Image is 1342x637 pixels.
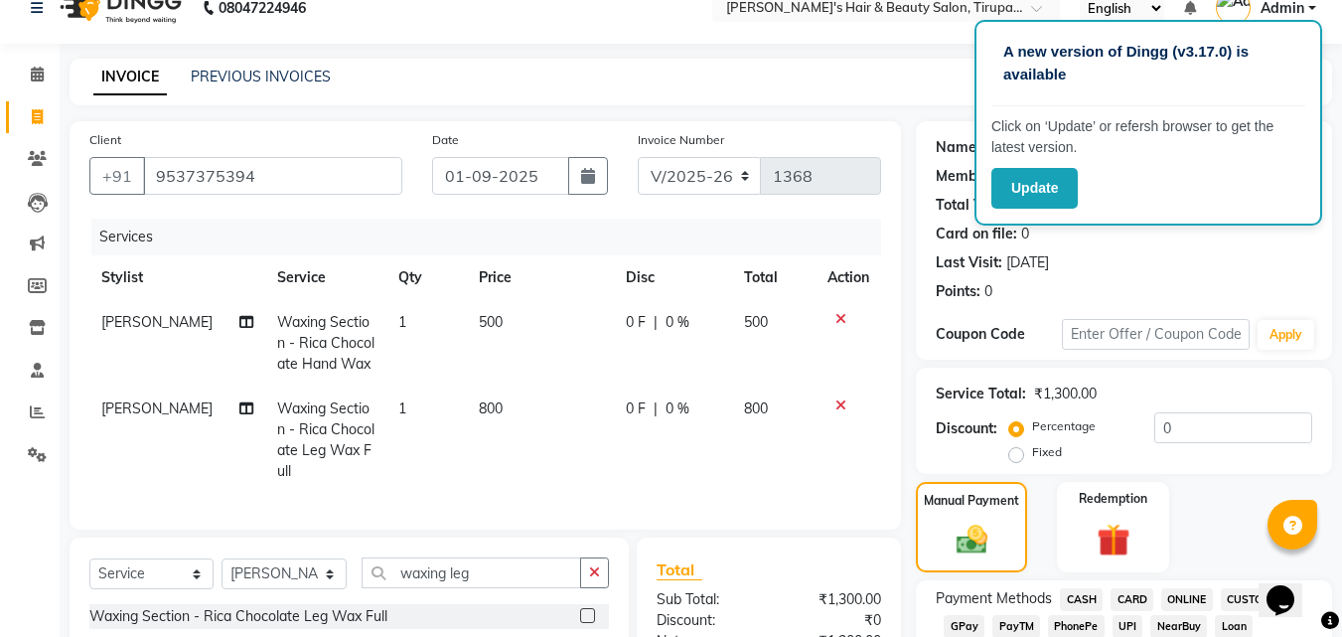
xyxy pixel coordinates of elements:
[626,398,646,419] span: 0 F
[991,168,1078,209] button: Update
[744,313,768,331] span: 500
[744,399,768,417] span: 800
[614,255,732,300] th: Disc
[1087,520,1140,560] img: _gift.svg
[642,589,769,610] div: Sub Total:
[816,255,881,300] th: Action
[398,313,406,331] span: 1
[936,252,1002,273] div: Last Visit:
[432,131,459,149] label: Date
[654,312,658,333] span: |
[265,255,386,300] th: Service
[277,399,374,480] span: Waxing Section - Rica Chocolate Leg Wax Full
[1111,588,1153,611] span: CARD
[143,157,402,195] input: Search by Name/Mobile/Email/Code
[191,68,331,85] a: PREVIOUS INVOICES
[666,312,689,333] span: 0 %
[936,137,980,158] div: Name:
[936,384,1026,404] div: Service Total:
[936,324,1061,345] div: Coupon Code
[769,589,896,610] div: ₹1,300.00
[1003,41,1293,85] p: A new version of Dingg (v3.17.0) is available
[936,418,997,439] div: Discount:
[666,398,689,419] span: 0 %
[1161,588,1213,611] span: ONLINE
[386,255,467,300] th: Qty
[1006,252,1049,273] div: [DATE]
[936,224,1017,244] div: Card on file:
[936,281,980,302] div: Points:
[479,399,503,417] span: 800
[101,313,213,331] span: [PERSON_NAME]
[362,557,581,588] input: Search or Scan
[1079,490,1147,508] label: Redemption
[1021,224,1029,244] div: 0
[1062,319,1250,350] input: Enter Offer / Coupon Code
[936,166,1312,187] div: No Active Membership
[936,588,1052,609] span: Payment Methods
[89,157,145,195] button: +91
[769,610,896,631] div: ₹0
[991,116,1305,158] p: Click on ‘Update’ or refersh browser to get the latest version.
[1034,384,1097,404] div: ₹1,300.00
[398,399,406,417] span: 1
[1259,557,1322,617] iframe: chat widget
[1221,588,1278,611] span: CUSTOM
[657,559,702,580] span: Total
[626,312,646,333] span: 0 F
[936,195,1014,216] div: Total Visits:
[1032,417,1096,435] label: Percentage
[91,219,896,255] div: Services
[947,522,997,557] img: _cash.svg
[479,313,503,331] span: 500
[984,281,992,302] div: 0
[101,399,213,417] span: [PERSON_NAME]
[277,313,374,373] span: Waxing Section - Rica Chocolate Hand Wax
[642,610,769,631] div: Discount:
[638,131,724,149] label: Invoice Number
[89,255,265,300] th: Stylist
[654,398,658,419] span: |
[1258,320,1314,350] button: Apply
[1060,588,1103,611] span: CASH
[1032,443,1062,461] label: Fixed
[936,166,1022,187] div: Membership:
[467,255,614,300] th: Price
[93,60,167,95] a: INVOICE
[89,606,387,627] div: Waxing Section - Rica Chocolate Leg Wax Full
[924,492,1019,510] label: Manual Payment
[89,131,121,149] label: Client
[732,255,817,300] th: Total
